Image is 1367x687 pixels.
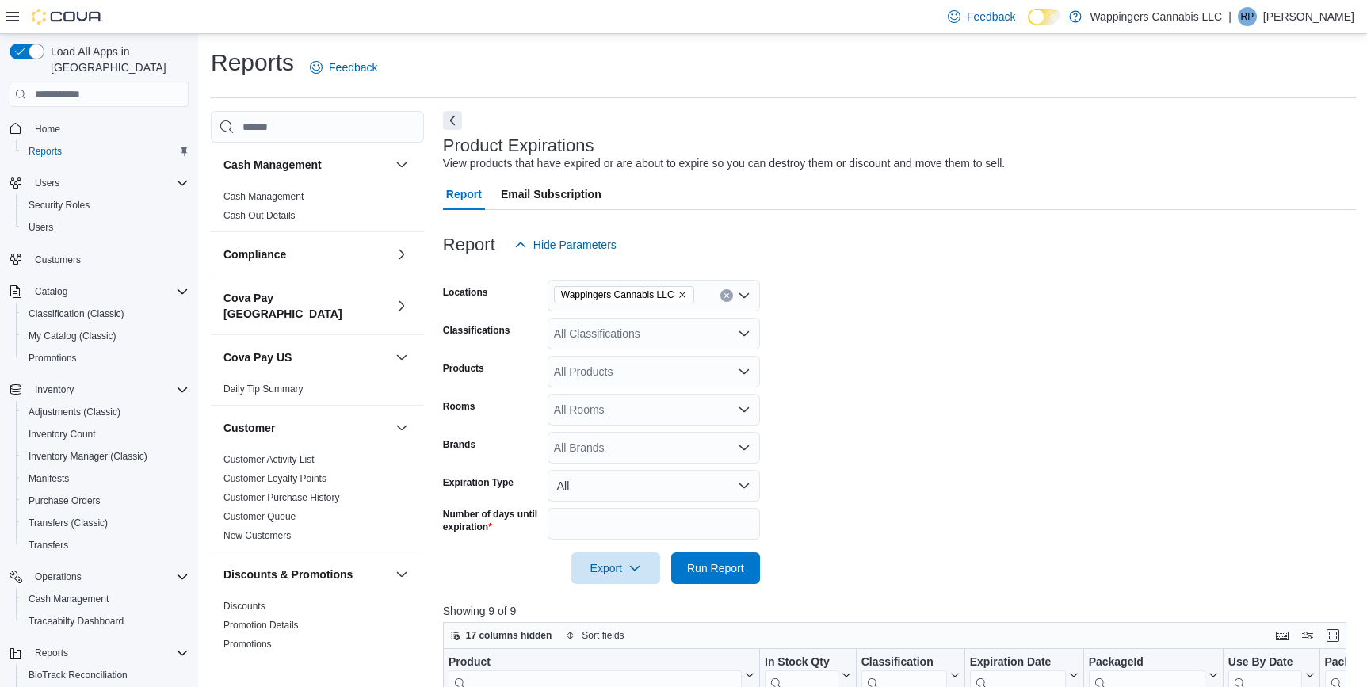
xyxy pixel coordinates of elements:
button: Promotions [16,347,195,369]
p: | [1228,7,1231,26]
button: Home [3,116,195,139]
button: Hide Parameters [508,229,623,261]
button: Transfers [16,534,195,556]
button: Operations [3,566,195,588]
span: Users [35,177,59,189]
div: In Stock Qty [765,655,838,670]
a: Promotions [223,639,272,650]
span: Traceabilty Dashboard [29,615,124,628]
a: My Catalog (Classic) [22,326,123,345]
button: Sort fields [559,626,630,645]
h3: Compliance [223,246,286,262]
button: Inventory [3,379,195,401]
span: Dark Mode [1028,25,1029,26]
span: Customer Activity List [223,453,315,466]
span: Feedback [329,59,377,75]
button: Inventory Count [16,423,195,445]
span: Catalog [35,285,67,298]
button: Cash Management [392,155,411,174]
h3: Discounts & Promotions [223,567,353,582]
div: Customer [211,450,424,552]
span: BioTrack Reconciliation [22,666,189,685]
div: Classification [861,655,946,670]
a: Transfers [22,536,74,555]
span: Users [29,221,53,234]
span: BioTrack Reconciliation [29,669,128,681]
span: Operations [35,571,82,583]
span: Cash Out Details [223,209,296,222]
a: BioTrack Reconciliation [22,666,134,685]
span: Feedback [967,9,1015,25]
label: Rooms [443,400,475,413]
a: Adjustments (Classic) [22,403,127,422]
button: Open list of options [738,403,750,416]
a: Inventory Count [22,425,102,444]
span: Reports [22,142,189,161]
a: Reports [22,142,68,161]
h3: Customer [223,420,275,436]
label: Expiration Type [443,476,514,489]
span: Hide Parameters [533,237,617,253]
span: Manifests [22,469,189,488]
span: Cash Management [223,190,304,203]
span: 17 columns hidden [466,629,552,642]
span: Security Roles [22,196,189,215]
span: Promotions [22,349,189,368]
div: Product [449,655,742,670]
button: Cash Management [16,588,195,610]
span: Cash Management [29,593,109,605]
label: Number of days until expiration [443,508,541,533]
button: Manifests [16,468,195,490]
span: Users [29,174,189,193]
a: Cash Out Details [223,210,296,221]
div: Expiration Date [969,655,1065,670]
button: Remove Wappingers Cannabis LLC from selection in this group [678,290,687,300]
button: Customer [392,418,411,437]
span: Customers [29,250,189,269]
p: [PERSON_NAME] [1263,7,1354,26]
button: Cova Pay US [392,348,411,367]
a: Customer Activity List [223,454,315,465]
a: Inventory Manager (Classic) [22,447,154,466]
span: Reports [29,643,189,662]
span: Inventory [35,384,74,396]
span: Classification (Classic) [29,307,124,320]
button: Open list of options [738,365,750,378]
span: Inventory Manager (Classic) [22,447,189,466]
span: Reports [29,145,62,158]
button: Classification (Classic) [16,303,195,325]
span: Inventory Manager (Classic) [29,450,147,463]
span: Sort fields [582,629,624,642]
span: Daily Tip Summary [223,383,304,395]
p: Showing 9 of 9 [443,603,1356,619]
span: Traceabilty Dashboard [22,612,189,631]
p: Wappingers Cannabis LLC [1090,7,1222,26]
button: Purchase Orders [16,490,195,512]
span: Run Report [687,560,744,576]
a: Promotion Details [223,620,299,631]
span: Customer Queue [223,510,296,523]
label: Locations [443,286,488,299]
span: Transfers (Classic) [22,513,189,532]
span: Transfers [22,536,189,555]
button: Inventory Manager (Classic) [16,445,195,468]
button: Reports [16,140,195,162]
span: My Catalog (Classic) [22,326,189,345]
button: Catalog [29,282,74,301]
span: Reports [35,647,68,659]
span: Load All Apps in [GEOGRAPHIC_DATA] [44,44,189,75]
button: Compliance [392,245,411,264]
button: Export [571,552,660,584]
a: Purchase Orders [22,491,107,510]
span: Report [446,178,482,210]
span: Home [35,123,60,135]
span: Customer Purchase History [223,491,340,504]
span: Purchase Orders [22,491,189,510]
span: Customers [35,254,81,266]
input: Dark Mode [1028,9,1061,25]
button: Run Report [671,552,760,584]
a: Users [22,218,59,237]
a: New Customers [223,530,291,541]
span: Transfers [29,539,68,552]
button: Next [443,111,462,130]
